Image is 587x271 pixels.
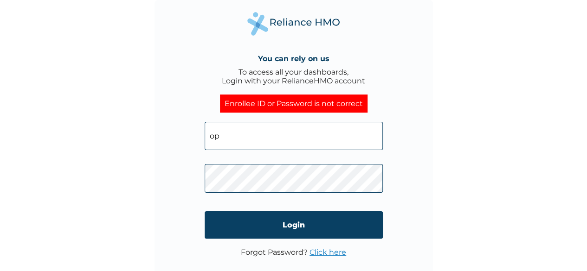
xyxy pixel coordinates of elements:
[241,248,346,257] p: Forgot Password?
[220,95,368,113] div: Enrollee ID or Password is not correct
[205,122,383,150] input: Email address or HMO ID
[258,54,329,63] h4: You can rely on us
[247,12,340,36] img: Reliance Health's Logo
[310,248,346,257] a: Click here
[205,211,383,239] input: Login
[222,68,365,85] div: To access all your dashboards, Login with your RelianceHMO account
